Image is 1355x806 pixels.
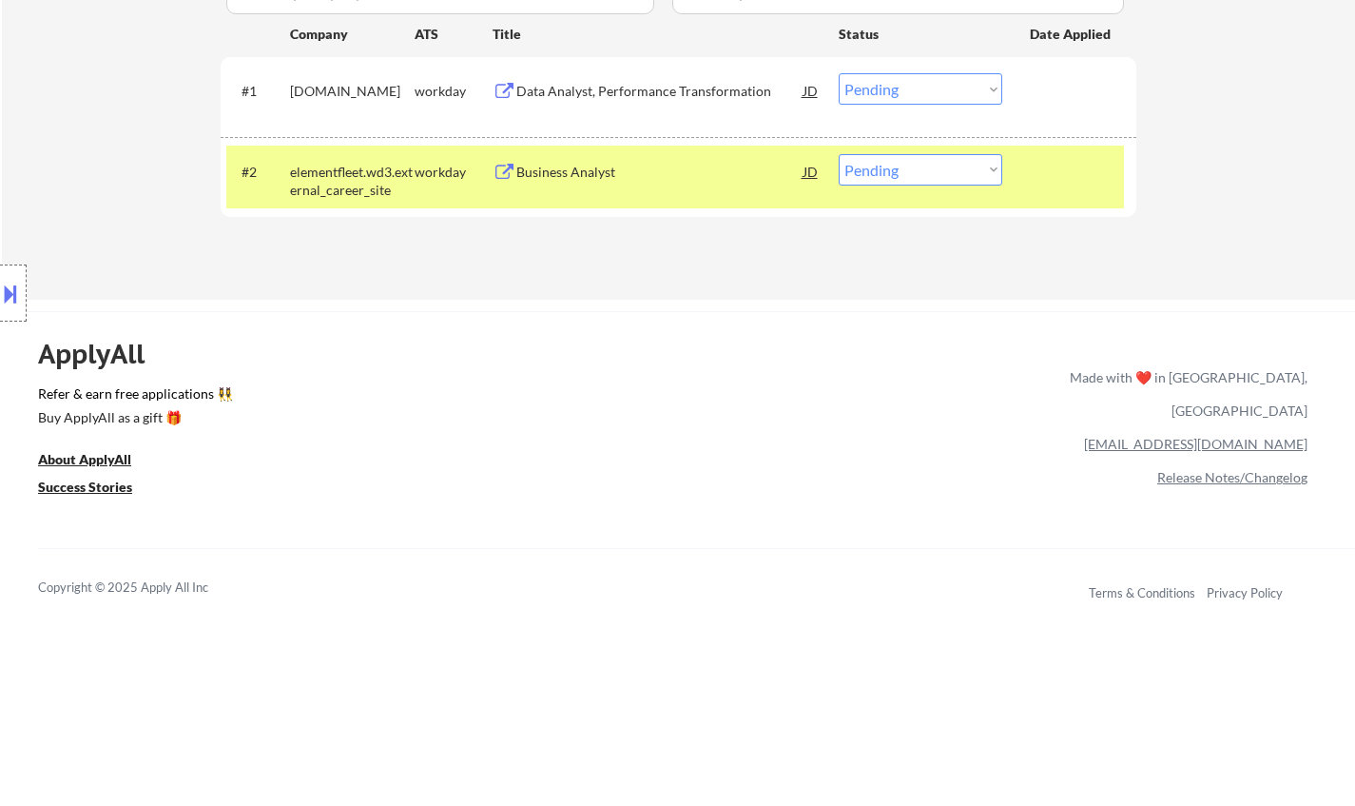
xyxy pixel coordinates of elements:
div: Business Analyst [516,163,803,182]
div: Title [493,25,821,44]
div: JD [802,73,821,108]
div: Copyright © 2025 Apply All Inc [38,579,257,598]
div: Made with ❤️ in [GEOGRAPHIC_DATA], [GEOGRAPHIC_DATA] [1062,361,1307,427]
div: JD [802,154,821,188]
div: [DOMAIN_NAME] [290,82,415,101]
div: Company [290,25,415,44]
div: workday [415,82,493,101]
div: #1 [242,82,275,101]
div: Data Analyst, Performance Transformation [516,82,803,101]
a: Release Notes/Changelog [1157,469,1307,485]
u: Success Stories [38,479,132,495]
div: ATS [415,25,493,44]
a: Refer & earn free applications 👯‍♀️ [38,387,672,407]
div: workday [415,163,493,182]
div: Status [839,16,1002,50]
a: Success Stories [38,477,158,501]
a: Terms & Conditions [1089,585,1195,600]
a: Privacy Policy [1207,585,1283,600]
div: elementfleet.wd3.external_career_site [290,163,415,200]
div: Date Applied [1030,25,1113,44]
a: [EMAIL_ADDRESS][DOMAIN_NAME] [1084,436,1307,452]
